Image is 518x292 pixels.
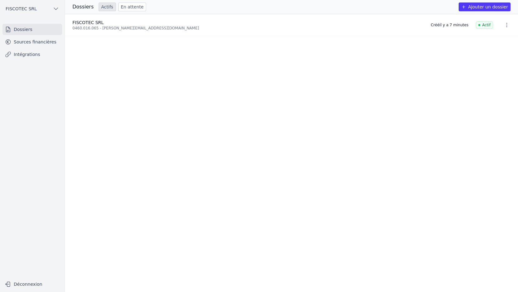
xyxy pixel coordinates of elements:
span: FISCOTEC SRL [72,20,104,25]
button: Déconnexion [2,279,62,289]
button: Ajouter un dossier [459,3,511,11]
a: En attente [118,3,146,11]
a: Sources financières [2,36,62,48]
h3: Dossiers [72,3,94,11]
a: Actifs [99,3,116,11]
span: Actif [476,21,493,29]
div: Créé il y a 7 minutes [431,23,468,28]
a: Intégrations [2,49,62,60]
button: FISCOTEC SRL [2,4,62,14]
a: Dossiers [2,24,62,35]
span: FISCOTEC SRL [6,6,37,12]
div: 0460.016.065 - [PERSON_NAME][EMAIL_ADDRESS][DOMAIN_NAME] [72,26,423,31]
